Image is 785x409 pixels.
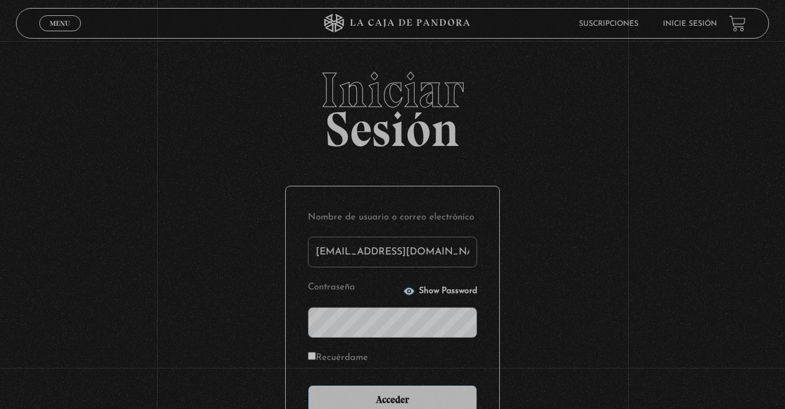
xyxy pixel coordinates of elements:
[419,287,477,296] span: Show Password
[16,66,770,144] h2: Sesión
[308,352,316,360] input: Recuérdame
[308,349,368,368] label: Recuérdame
[46,30,75,39] span: Cerrar
[663,20,717,28] a: Inicie sesión
[50,20,70,27] span: Menu
[308,278,399,297] label: Contraseña
[16,66,770,115] span: Iniciar
[729,15,746,32] a: View your shopping cart
[308,208,477,227] label: Nombre de usuario o correo electrónico
[403,285,477,297] button: Show Password
[579,20,638,28] a: Suscripciones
